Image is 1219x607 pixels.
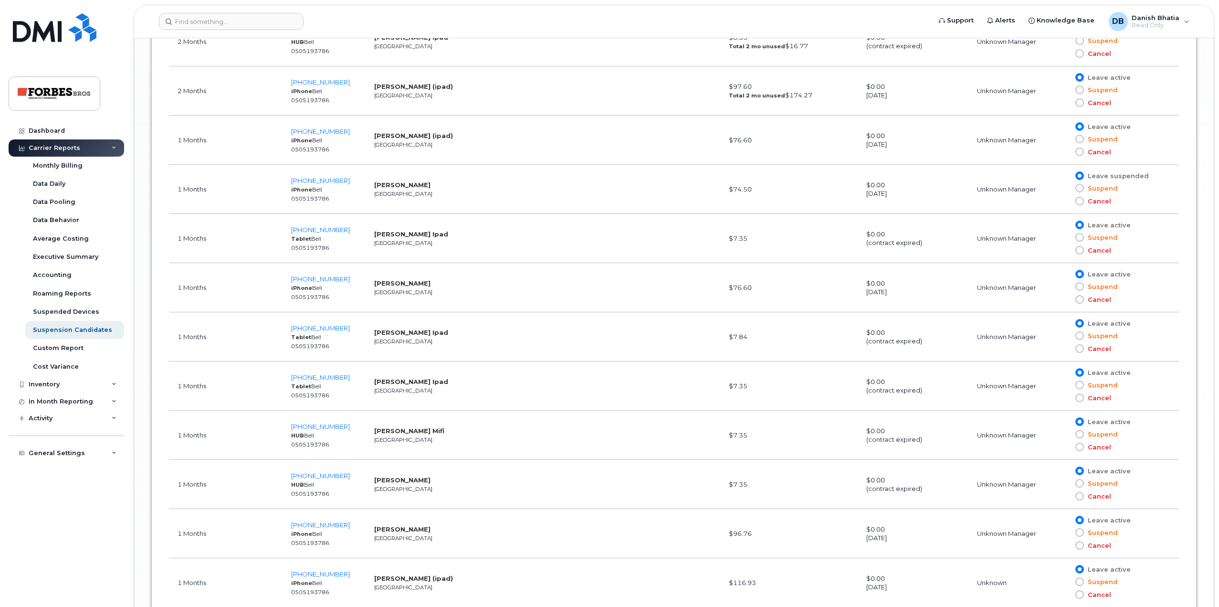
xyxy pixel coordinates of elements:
[374,525,431,533] strong: [PERSON_NAME]
[291,275,350,283] a: [PHONE_NUMBER]
[1084,319,1131,328] span: Leave active
[374,33,448,41] strong: [PERSON_NAME] Ipad
[374,92,432,99] small: [GEOGRAPHIC_DATA]
[374,141,432,148] small: [GEOGRAPHIC_DATA]
[866,288,960,297] div: [DATE]
[1084,36,1118,45] span: Suspend
[866,42,922,50] span: (contract expired)
[1084,73,1131,82] span: Leave active
[169,362,283,411] td: 1 Months
[968,362,1067,411] td: Unknown Manager
[1037,16,1094,25] span: Knowledge Base
[291,334,311,341] strong: Tablet
[1084,197,1111,206] span: Cancel
[291,226,350,234] span: [PHONE_NUMBER]
[968,214,1067,263] td: Unknown Manager
[1084,98,1111,107] span: Cancel
[1084,467,1131,476] span: Leave active
[1084,417,1131,426] span: Leave active
[374,43,432,50] small: [GEOGRAPHIC_DATA]
[858,17,968,66] td: $0.00
[291,580,312,586] strong: iPhone
[291,373,350,381] a: [PHONE_NUMBER]
[968,460,1067,509] td: Unknown Manager
[291,39,329,54] small: Bell 0505193786
[1132,14,1179,21] span: Danish Bhatia
[866,386,922,394] span: (contract expired)
[291,432,329,448] small: Bell 0505193786
[291,137,312,144] strong: iPhone
[291,324,350,332] a: [PHONE_NUMBER]
[1084,541,1111,550] span: Cancel
[1084,577,1118,586] span: Suspend
[291,137,329,153] small: Bell 0505193786
[968,312,1067,362] td: Unknown Manager
[169,214,283,263] td: 1 Months
[291,88,329,104] small: Bell 0505193786
[720,509,858,558] td: $96.76
[858,116,968,165] td: $0.00
[374,427,444,435] strong: [PERSON_NAME] Mifi
[866,239,922,246] span: (contract expired)
[169,509,283,558] td: 1 Months
[169,116,283,165] td: 1 Months
[968,263,1067,312] td: Unknown Manager
[858,411,968,460] td: $0.00
[1102,12,1196,31] div: Danish Bhatia
[291,285,329,300] small: Bell 0505193786
[291,570,350,578] a: [PHONE_NUMBER]
[729,92,785,99] strong: Total 2 mo unused
[291,78,350,86] a: [PHONE_NUMBER]
[1132,21,1179,29] span: Read Only
[291,235,311,242] strong: Tablet
[866,140,960,149] div: [DATE]
[291,128,350,135] a: [PHONE_NUMBER]
[1084,171,1149,181] span: Leave suspended
[374,584,432,591] small: [GEOGRAPHIC_DATA]
[291,235,329,251] small: Bell 0505193786
[1084,344,1111,353] span: Cancel
[1084,528,1118,537] span: Suspend
[169,411,283,460] td: 1 Months
[374,535,432,542] small: [GEOGRAPHIC_DATA]
[858,66,968,116] td: $0.00
[1084,394,1111,403] span: Cancel
[1084,49,1111,58] span: Cancel
[374,132,453,139] strong: [PERSON_NAME] (ipad)
[968,411,1067,460] td: Unknown Manager
[720,66,858,116] td: $97.60 $174.27
[291,39,304,45] strong: HUB
[374,181,431,189] strong: [PERSON_NAME]
[1084,381,1118,390] span: Suspend
[1112,16,1124,27] span: DB
[858,165,968,214] td: $0.00
[720,362,858,411] td: $7.35
[374,486,432,492] small: [GEOGRAPHIC_DATA]
[858,263,968,312] td: $0.00
[291,177,350,184] a: [PHONE_NUMBER]
[1084,85,1118,95] span: Suspend
[980,11,1022,30] a: Alerts
[169,66,283,116] td: 2 Months
[858,460,968,509] td: $0.00
[1084,443,1111,452] span: Cancel
[291,472,350,479] a: [PHONE_NUMBER]
[291,423,350,430] a: [PHONE_NUMBER]
[866,485,922,492] span: (contract expired)
[866,337,922,345] span: (contract expired)
[291,432,304,439] strong: HUB
[374,191,432,197] small: [GEOGRAPHIC_DATA]
[291,531,312,537] strong: iPhone
[720,17,858,66] td: $8.35 $16.77
[866,583,960,592] div: [DATE]
[169,460,283,509] td: 1 Months
[1084,282,1118,291] span: Suspend
[169,165,283,214] td: 1 Months
[374,329,448,336] strong: [PERSON_NAME] Ipad
[1084,135,1118,144] span: Suspend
